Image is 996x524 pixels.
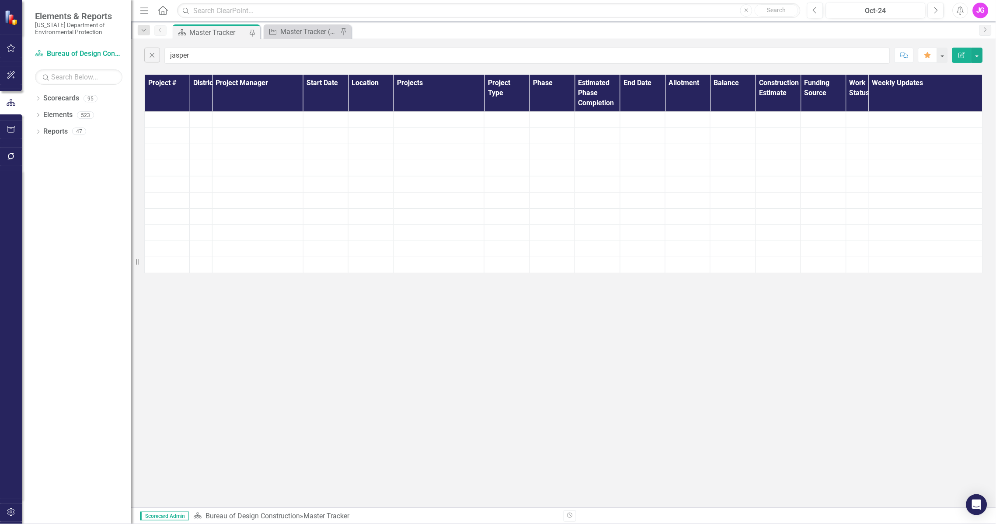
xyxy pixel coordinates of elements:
a: Reports [43,127,68,137]
input: Find in Master Tracker (External)... [164,48,890,64]
span: Scorecard Admin [140,512,189,521]
img: ClearPoint Strategy [4,9,21,26]
span: Search [767,7,786,14]
div: Oct-24 [829,6,923,16]
a: Elements [43,110,73,120]
input: Search Below... [35,69,122,85]
a: Scorecards [43,93,79,103]
a: Bureau of Design Construction [205,512,300,520]
input: Search ClearPoint... [177,3,801,18]
div: 47 [72,128,86,135]
small: [US_STATE] Department of Environmental Protection [35,21,122,36]
a: Master Tracker (External) [266,26,338,37]
div: 523 [77,111,94,119]
div: Open Intercom Messenger [966,494,987,515]
div: Master Tracker (External) [280,26,338,37]
button: JG [973,3,989,18]
div: 95 [84,95,98,102]
span: Elements & Reports [35,11,122,21]
a: Bureau of Design Construction [35,49,122,59]
button: Search [755,4,798,17]
div: Master Tracker [189,27,247,38]
button: Oct-24 [826,3,926,18]
div: » [193,511,557,521]
div: Master Tracker [303,512,349,520]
